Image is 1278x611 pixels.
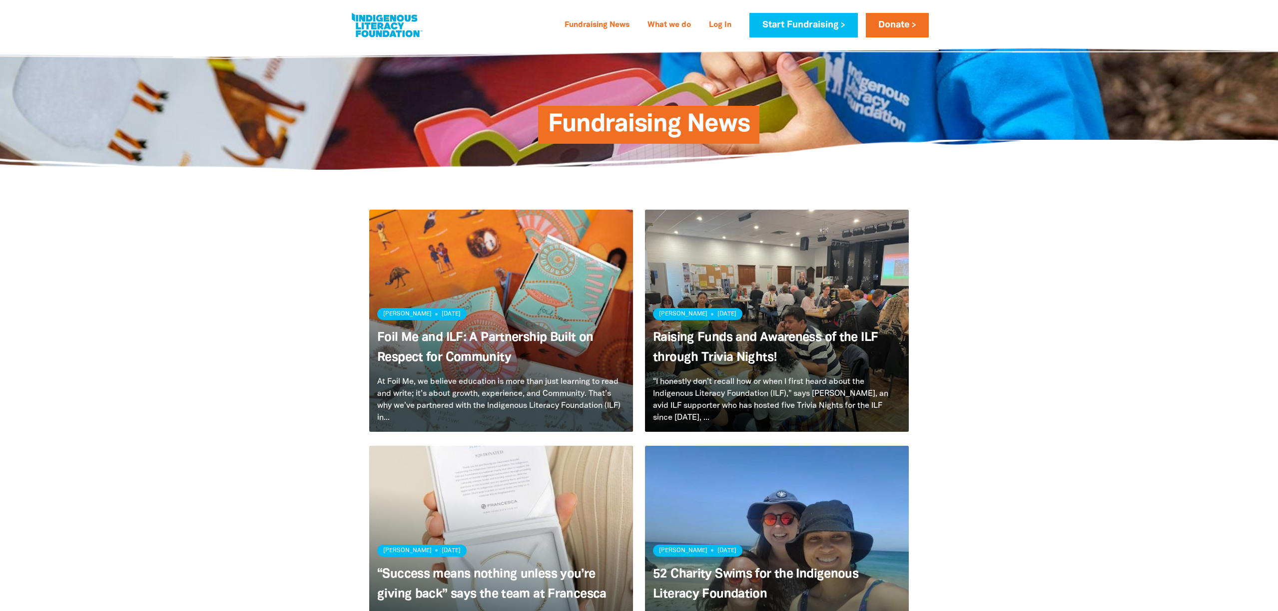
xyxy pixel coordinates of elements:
a: “Success means nothing unless you’re giving back” says the team at Francesca [377,569,607,600]
span: Fundraising News [548,113,749,144]
a: Raising Funds and Awareness of the ILF through Trivia Nights! [653,332,878,363]
a: Foil Me and ILF: A Partnership Built on Respect for Community [377,332,594,363]
a: 52 Charity Swims for the Indigenous Literacy Foundation [653,569,858,600]
a: Donate [866,13,929,37]
a: Log In [703,17,737,33]
a: What we do [641,17,697,33]
a: Fundraising News [559,17,636,33]
a: Start Fundraising [749,13,857,37]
